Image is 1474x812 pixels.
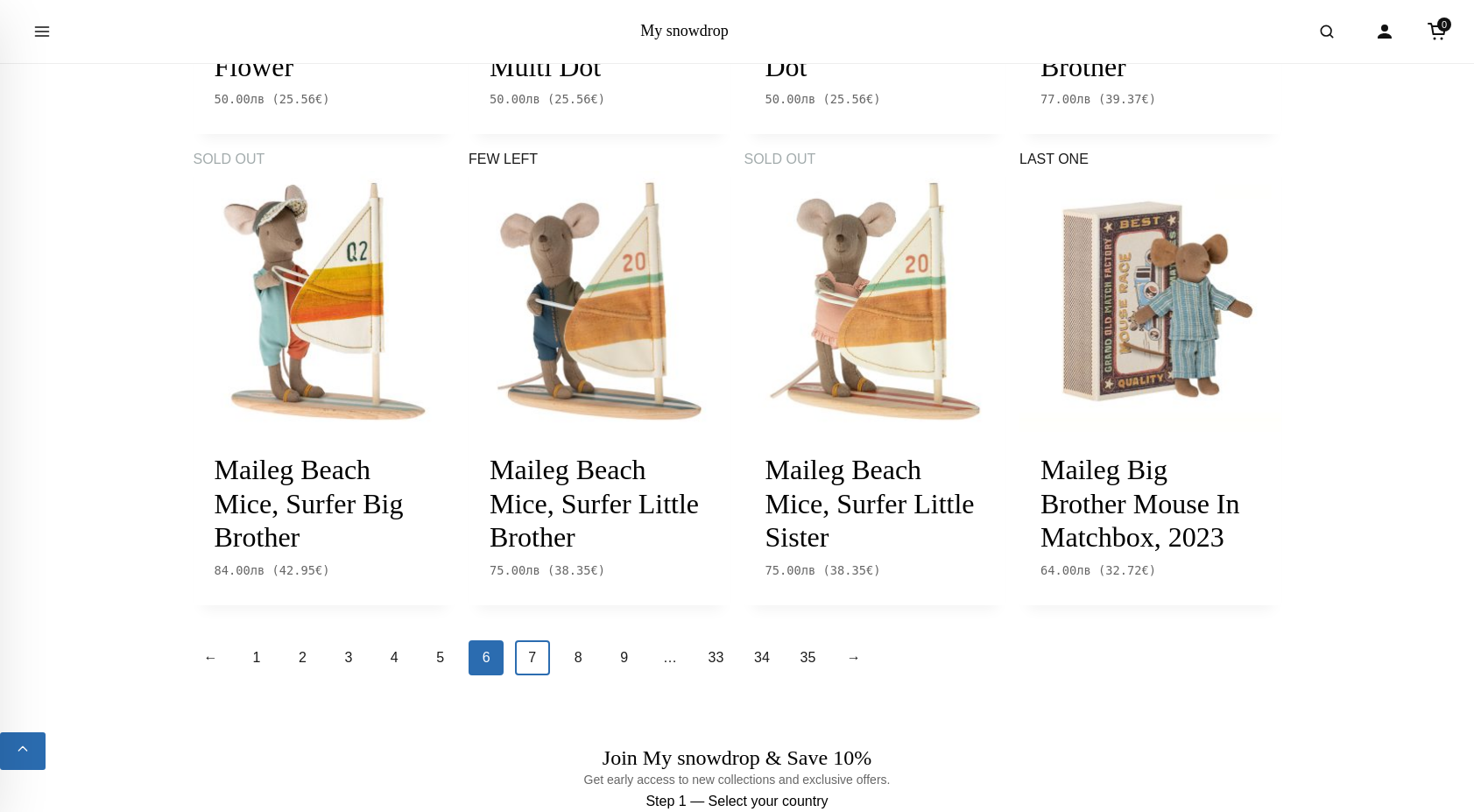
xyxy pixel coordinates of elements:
button: Open menu [18,7,67,56]
a: 2 [285,640,320,675]
a: Account [1365,12,1404,51]
span: SOLD OUT [744,152,816,166]
span: ( ) [272,92,330,106]
span: € [866,92,873,106]
a: 8 [561,640,596,675]
h2: Join My snowdrop & Save 10% [212,745,1263,771]
a: SOLD OUT [194,148,455,432]
a: 1 [239,640,274,675]
span: 0 [1437,18,1451,32]
a: 7 [515,640,550,675]
span: ( ) [272,563,330,577]
span: € [866,563,873,577]
a: ← [194,640,229,675]
a: 3 [331,640,366,675]
span: 75.00 [765,563,816,577]
span: 50.00 [490,92,540,106]
span: 38.35 [554,563,598,577]
a: My snowdrop [640,22,729,39]
span: € [591,92,598,106]
a: Maileg Beach Mice, Surfer Big Brother [215,454,404,553]
a: FEW LEFT [469,148,730,432]
span: 77.00 [1040,92,1091,106]
a: 9 [607,640,642,675]
span: LAST ONE [1019,152,1089,166]
span: 50.00 [765,92,816,106]
span: 39.37 [1105,92,1149,106]
span: ( ) [547,92,605,106]
span: 32.72 [1105,563,1149,577]
span: 38.35 [830,563,874,577]
a: 5 [423,640,458,675]
a: LAST ONE [1019,148,1281,432]
a: Maileg Big Brother Mouse In Matchbox, 2023 [1040,454,1240,553]
a: 35 [790,640,825,675]
a: Maileg Beach Mice, Surfer Little Brother [490,454,699,553]
span: лв [250,563,265,577]
span: 42.95 [279,563,323,577]
span: … [652,640,688,675]
span: лв [801,563,816,577]
span: 64.00 [1040,563,1091,577]
span: ( ) [823,92,881,106]
a: 4 [377,640,412,675]
span: SOLD OUT [194,152,265,166]
button: Open search [1302,7,1351,56]
a: Maileg Beach Mice, Surfer Little Sister [765,454,975,553]
a: Cart [1418,12,1456,51]
span: € [1142,563,1149,577]
span: ( ) [1098,92,1156,106]
a: 33 [698,640,733,675]
span: 6 [469,640,504,675]
a: 34 [744,640,779,675]
a: SOLD OUT [744,148,1006,432]
span: 75.00 [490,563,540,577]
span: € [1142,92,1149,106]
span: € [591,563,598,577]
span: ( ) [823,563,881,577]
a: → [836,640,871,675]
span: FEW LEFT [469,152,538,166]
span: лв [525,92,540,106]
span: € [315,563,322,577]
span: лв [250,92,265,106]
span: 25.56 [830,92,874,106]
span: € [315,92,322,106]
span: лв [1076,563,1091,577]
span: лв [1076,92,1091,106]
span: ( ) [547,563,605,577]
span: 25.56 [554,92,598,106]
span: лв [801,92,816,106]
span: 84.00 [215,563,265,577]
span: 25.56 [279,92,323,106]
p: Get early access to new collections and exclusive offers. [212,770,1263,789]
span: 50.00 [215,92,265,106]
span: лв [525,563,540,577]
span: ( ) [1098,563,1156,577]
